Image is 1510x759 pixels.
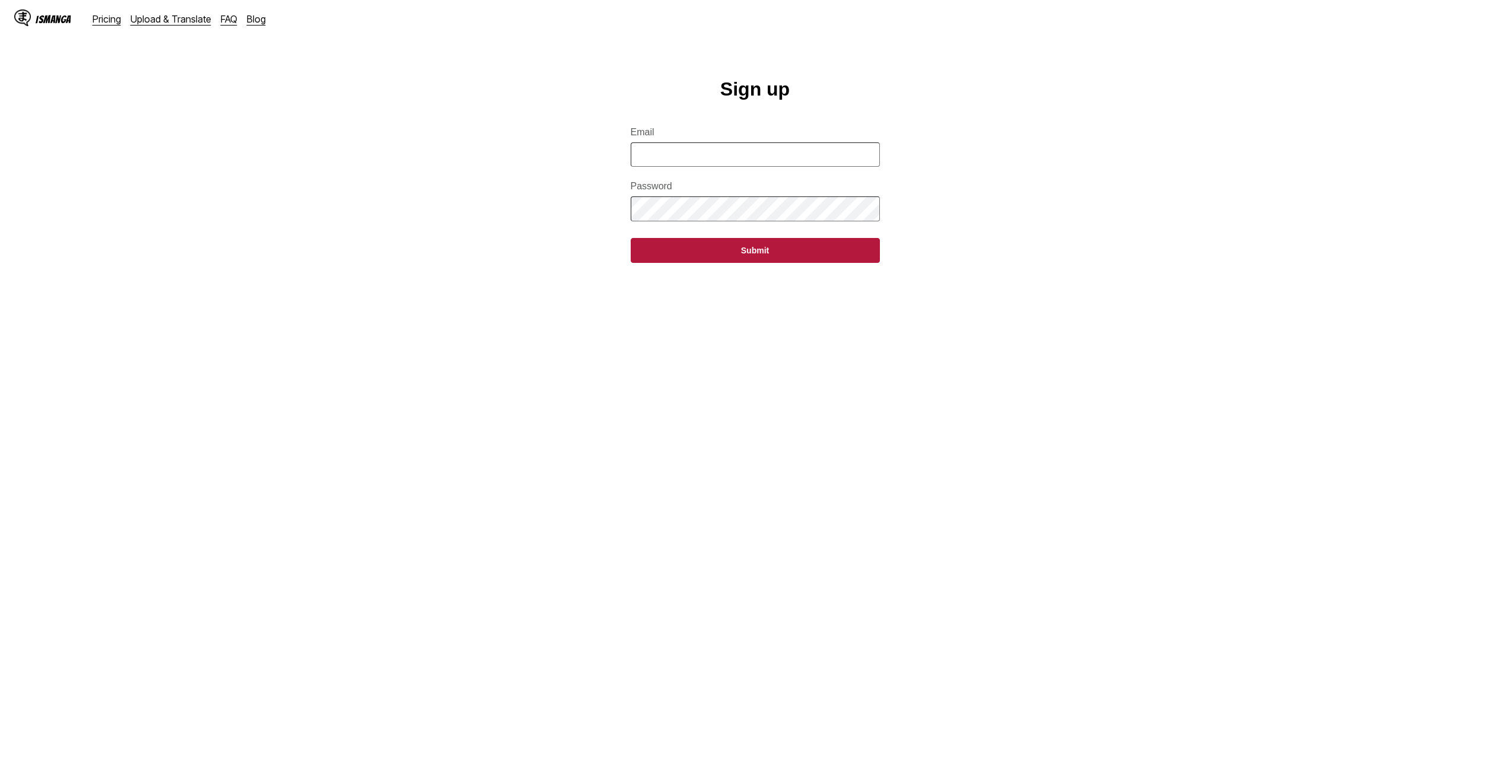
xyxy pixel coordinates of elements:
label: Email [631,127,880,138]
a: FAQ [221,13,237,25]
div: IsManga [36,14,71,25]
button: Submit [631,238,880,263]
a: Upload & Translate [131,13,211,25]
a: Blog [247,13,266,25]
a: IsManga LogoIsManga [14,9,93,28]
a: Pricing [93,13,121,25]
h1: Sign up [720,78,790,100]
img: IsManga Logo [14,9,31,26]
label: Password [631,181,880,192]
